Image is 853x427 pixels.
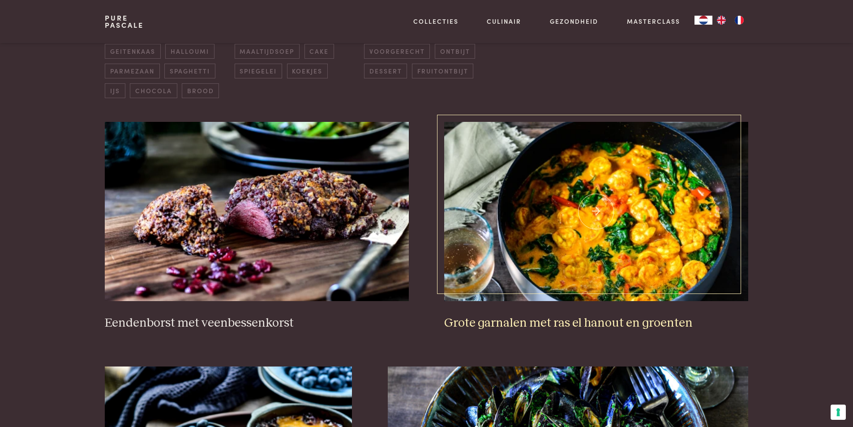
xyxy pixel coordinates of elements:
img: Eendenborst met veenbessenkorst [105,122,408,301]
a: Gezondheid [550,17,598,26]
span: koekjes [287,64,328,78]
a: Masterclass [627,17,680,26]
span: spiegelei [235,64,282,78]
span: dessert [364,64,407,78]
img: Grote garnalen met ras el hanout en groenten [444,122,748,301]
a: Culinair [487,17,521,26]
span: halloumi [165,44,214,59]
a: Grote garnalen met ras el hanout en groenten Grote garnalen met ras el hanout en groenten [444,122,748,331]
span: chocola [130,83,177,98]
span: brood [182,83,219,98]
a: NL [694,16,712,25]
a: FR [730,16,748,25]
span: spaghetti [164,64,215,78]
button: Uw voorkeuren voor toestemming voor trackingtechnologieën [831,405,846,420]
aside: Language selected: Nederlands [694,16,748,25]
a: EN [712,16,730,25]
a: Eendenborst met veenbessenkorst Eendenborst met veenbessenkorst [105,122,408,331]
span: parmezaan [105,64,159,78]
span: fruitontbijt [412,64,473,78]
span: maaltijdsoep [235,44,300,59]
a: Collecties [413,17,459,26]
span: ontbijt [435,44,475,59]
span: ijs [105,83,125,98]
div: Language [694,16,712,25]
ul: Language list [712,16,748,25]
a: PurePascale [105,14,144,29]
h3: Eendenborst met veenbessenkorst [105,315,408,331]
h3: Grote garnalen met ras el hanout en groenten [444,315,748,331]
span: geitenkaas [105,44,160,59]
span: cake [304,44,334,59]
span: voorgerecht [364,44,430,59]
